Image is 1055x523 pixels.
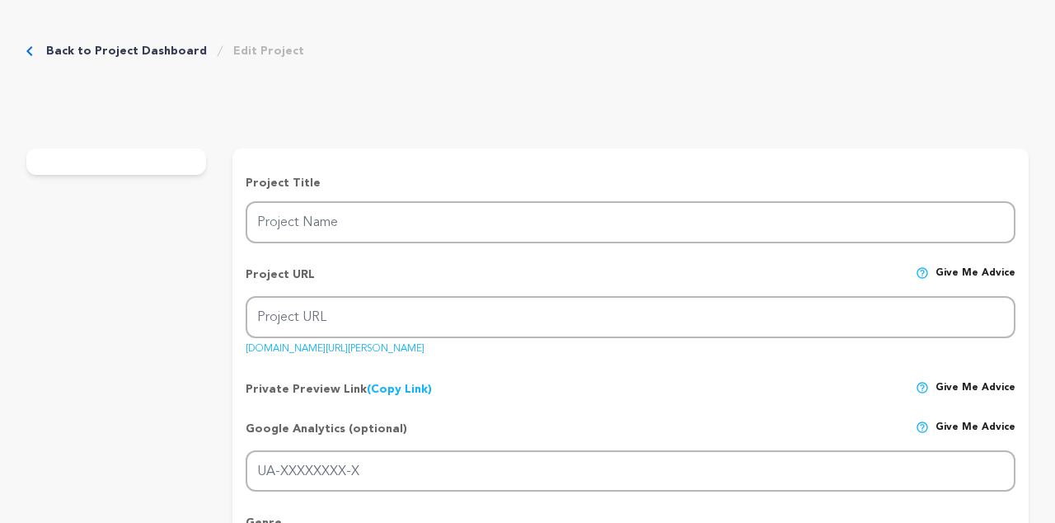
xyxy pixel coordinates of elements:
[935,421,1015,450] span: Give me advice
[246,175,1015,191] p: Project Title
[246,337,424,354] a: [DOMAIN_NAME][URL][PERSON_NAME]
[233,43,304,59] a: Edit Project
[246,296,1015,338] input: Project URL
[916,266,929,280] img: help-circle.svg
[916,421,929,434] img: help-circle.svg
[935,381,1015,398] span: Give me advice
[246,450,1015,492] input: UA-XXXXXXXX-X
[916,381,929,394] img: help-circle.svg
[246,201,1015,243] input: Project Name
[246,421,407,450] p: Google Analytics (optional)
[246,266,315,296] p: Project URL
[935,266,1015,296] span: Give me advice
[26,43,304,59] div: Breadcrumb
[367,384,432,395] a: (Copy Link)
[46,43,207,59] a: Back to Project Dashboard
[246,381,432,398] p: Private Preview Link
